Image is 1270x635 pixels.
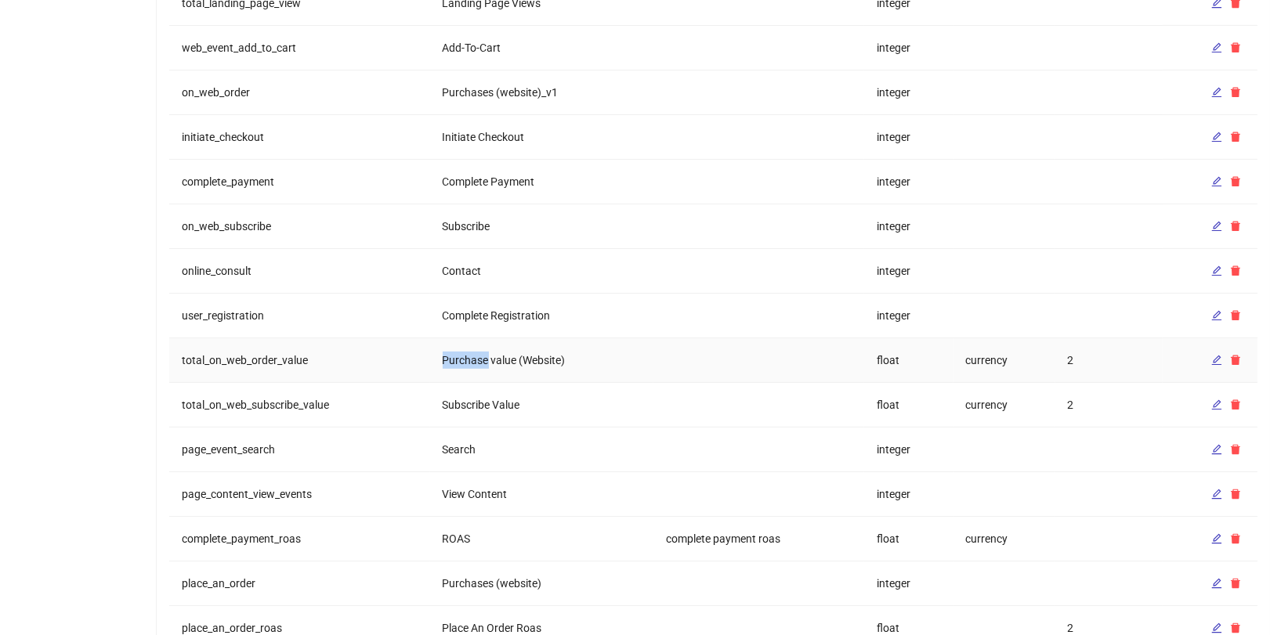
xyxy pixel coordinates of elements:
td: integer [864,294,953,338]
td: page_event_search [169,428,430,472]
td: place_an_order [169,561,430,606]
td: View Content [430,472,654,517]
span: edit [1211,132,1222,143]
td: Complete Payment [430,160,654,204]
td: integer [864,115,953,160]
td: currency [953,517,1055,561]
td: Subscribe [430,204,654,249]
td: page_content_view_events [169,472,430,517]
span: edit [1211,355,1222,366]
span: delete [1230,87,1241,98]
span: edit [1211,399,1222,410]
span: delete [1230,355,1241,366]
span: delete [1230,578,1241,589]
span: edit [1211,176,1222,187]
td: Complete Registration [430,294,654,338]
td: integer [864,26,953,70]
td: 2 [1055,383,1163,428]
span: delete [1230,221,1241,232]
td: float [864,338,953,383]
span: edit [1211,265,1222,276]
span: delete [1230,489,1241,500]
td: Purchases (website) [430,561,654,606]
span: edit [1211,87,1222,98]
span: delete [1230,265,1241,276]
td: ROAS [430,517,654,561]
td: online_consult [169,249,430,294]
td: Initiate Checkout [430,115,654,160]
span: edit [1211,42,1222,53]
td: integer [864,561,953,606]
td: integer [864,249,953,294]
span: edit [1211,622,1222,633]
td: integer [864,472,953,517]
td: on_web_subscribe [169,204,430,249]
td: complete payment roas [653,517,864,561]
span: edit [1211,310,1222,321]
td: integer [864,204,953,249]
td: integer [864,428,953,472]
td: total_on_web_order_value [169,338,430,383]
span: delete [1230,444,1241,455]
td: complete_payment_roas [169,517,430,561]
td: currency [953,338,1055,383]
span: delete [1230,533,1241,544]
td: on_web_order [169,70,430,115]
span: delete [1230,132,1241,143]
span: delete [1230,310,1241,321]
td: integer [864,160,953,204]
td: initiate_checkout [169,115,430,160]
td: 2 [1055,338,1163,383]
span: edit [1211,578,1222,589]
td: Add-To-Cart [430,26,654,70]
td: integer [864,70,953,115]
td: float [864,517,953,561]
td: Search [430,428,654,472]
span: delete [1230,42,1241,53]
span: edit [1211,533,1222,544]
span: edit [1211,444,1222,455]
span: delete [1230,176,1241,187]
span: delete [1230,399,1241,410]
td: Contact [430,249,654,294]
span: delete [1230,622,1241,633]
span: edit [1211,221,1222,232]
td: user_registration [169,294,430,338]
td: web_event_add_to_cart [169,26,430,70]
td: currency [953,383,1055,428]
td: Purchase value (Website) [430,338,654,383]
td: total_on_web_subscribe_value [169,383,430,428]
td: Purchases (website)_v1 [430,70,654,115]
td: Subscribe Value [430,383,654,428]
td: float [864,383,953,428]
td: complete_payment [169,160,430,204]
span: edit [1211,489,1222,500]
